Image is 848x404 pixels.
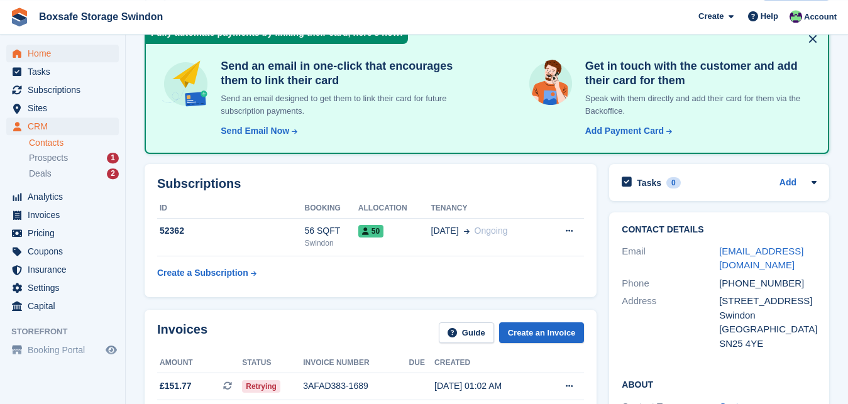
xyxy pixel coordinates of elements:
div: 2 [107,168,119,179]
div: Swindon [305,237,358,249]
h2: Invoices [157,322,207,343]
div: [STREET_ADDRESS] [719,294,817,308]
a: menu [6,206,119,224]
img: stora-icon-8386f47178a22dfd0bd8f6a31ec36ba5ce8667c1dd55bd0f319d3a0aa187defe.svg [10,8,29,26]
span: Settings [28,279,103,297]
th: Created [434,353,542,373]
span: Ongoing [475,226,508,236]
span: Storefront [11,325,125,338]
span: Tasks [28,63,103,80]
h4: Get in touch with the customer and add their card for them [580,59,813,87]
div: Send Email Now [221,124,289,138]
div: Email [622,244,719,273]
h4: Send an email in one-click that encourages them to link their card [216,59,476,87]
a: menu [6,224,119,242]
span: £151.77 [160,379,192,393]
span: Capital [28,297,103,315]
span: Pricing [28,224,103,242]
div: 0 [666,177,681,188]
span: Home [28,45,103,62]
div: Add Payment Card [585,124,664,138]
div: [DATE] 01:02 AM [434,379,542,393]
a: menu [6,45,119,62]
img: send-email-b5881ef4c8f827a638e46e229e590028c7e36e3a6c99d2365469aff88783de13.svg [161,59,211,109]
a: menu [6,99,119,117]
th: ID [157,199,305,219]
a: Add Payment Card [580,124,673,138]
a: menu [6,81,119,99]
th: Booking [305,199,358,219]
div: Phone [622,276,719,291]
span: Create [698,10,724,23]
span: Subscriptions [28,81,103,99]
span: Help [761,10,778,23]
a: menu [6,243,119,260]
h2: Subscriptions [157,177,584,191]
span: Analytics [28,188,103,205]
div: Swindon [719,308,817,323]
span: Insurance [28,261,103,278]
a: Preview store [104,342,119,358]
img: get-in-touch-e3e95b6451f4e49772a6039d3abdde126589d6f45a760754adfa51be33bf0f70.svg [526,59,575,108]
a: menu [6,117,119,135]
span: Sites [28,99,103,117]
div: 52362 [157,224,305,237]
span: 50 [358,225,383,237]
img: Kim Virabi [790,10,802,23]
span: Booking Portal [28,341,103,359]
p: Send an email designed to get them to link their card for future subscription payments. [216,92,476,117]
th: Status [242,353,303,373]
a: Prospects 1 [29,151,119,165]
a: Deals 2 [29,167,119,180]
a: [EMAIL_ADDRESS][DOMAIN_NAME] [719,246,803,271]
span: Coupons [28,243,103,260]
a: menu [6,261,119,278]
div: Create a Subscription [157,266,248,280]
span: [DATE] [431,224,459,237]
a: menu [6,297,119,315]
span: Prospects [29,152,68,164]
div: 1 [107,153,119,163]
th: Due [409,353,435,373]
a: Create an Invoice [499,322,585,343]
th: Invoice number [303,353,409,373]
div: 3AFAD383-1689 [303,379,409,393]
a: Create a Subscription [157,261,256,285]
a: Guide [439,322,494,343]
th: Tenancy [431,199,545,219]
a: menu [6,188,119,205]
div: 56 SQFT [305,224,358,237]
a: Add [779,176,796,190]
span: CRM [28,117,103,135]
a: Contacts [29,137,119,149]
a: Boxsafe Storage Swindon [34,6,168,27]
h2: About [622,378,817,390]
div: [PHONE_NUMBER] [719,276,817,291]
th: Amount [157,353,242,373]
span: Invoices [28,206,103,224]
div: Address [622,294,719,351]
th: Allocation [358,199,431,219]
a: menu [6,63,119,80]
span: Account [804,11,837,23]
span: Deals [29,168,52,180]
div: [GEOGRAPHIC_DATA] [719,322,817,337]
h2: Tasks [637,177,661,188]
h2: Contact Details [622,225,817,235]
a: menu [6,279,119,297]
p: Speak with them directly and add their card for them via the Backoffice. [580,92,813,117]
span: Retrying [242,380,280,393]
div: SN25 4YE [719,337,817,351]
a: menu [6,341,119,359]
